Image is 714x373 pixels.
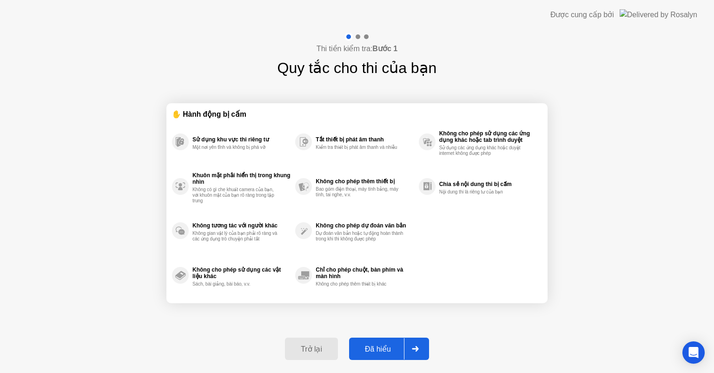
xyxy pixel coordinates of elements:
div: Khuôn mặt phải hiển thị trong khung nhìn [192,172,291,185]
div: Nội dung thi là riêng tư của bạn [439,189,527,195]
div: Sách, bài giảng, bài báo, v.v. [192,281,280,287]
div: Chia sẻ nội dung thi bị cấm [439,181,537,187]
div: ✋ Hành động bị cấm [172,109,542,120]
h4: Thi tiền kiểm tra: [317,43,397,54]
div: Bao gồm điện thoại, máy tính bảng, máy tính, tai nghe, v.v. [316,186,403,198]
div: Không cho phép thêm thiết bị [316,178,414,185]
div: Dự đoán văn bản hoặc tự động hoàn thành trong khi thi không được phép [316,231,403,242]
div: Kiểm tra thiết bị phát âm thanh và nhiễu [316,145,403,150]
div: Không cho phép thêm thiết bị khác [316,281,403,287]
div: Không có gì che khuất camera của bạn, với khuôn mặt của bạn rõ ràng trong tập trung [192,187,280,204]
button: Đã hiểu [349,338,429,360]
div: Sử dụng khu vực thi riêng tư [192,136,291,143]
b: Bước 1 [372,45,397,53]
img: Delivered by Rosalyn [620,9,697,20]
div: Được cung cấp bởi [550,9,614,20]
div: Không cho phép sử dụng các vật liệu khác [192,266,291,280]
h1: Quy tắc cho thi của bạn [278,57,437,79]
div: Không cho phép dự đoán văn bản [316,222,414,229]
button: Trở lại [285,338,338,360]
div: Sử dụng các ứng dụng khác hoặc duyệt internet không được phép [439,145,527,156]
div: Không tương tác với người khác [192,222,291,229]
div: Một nơi yên tĩnh và không bị phá vỡ [192,145,280,150]
div: Tắt thiết bị phát âm thanh [316,136,414,143]
div: Trở lại [288,345,335,353]
div: Đã hiểu [352,345,404,353]
div: Không gian vật lý của bạn phải rõ ràng và các ứng dụng trò chuyện phải tắt [192,231,280,242]
div: Open Intercom Messenger [682,341,705,364]
div: Chỉ cho phép chuột, bàn phím và màn hình [316,266,414,280]
div: Không cho phép sử dụng các ứng dụng khác hoặc tab trình duyệt [439,130,537,143]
